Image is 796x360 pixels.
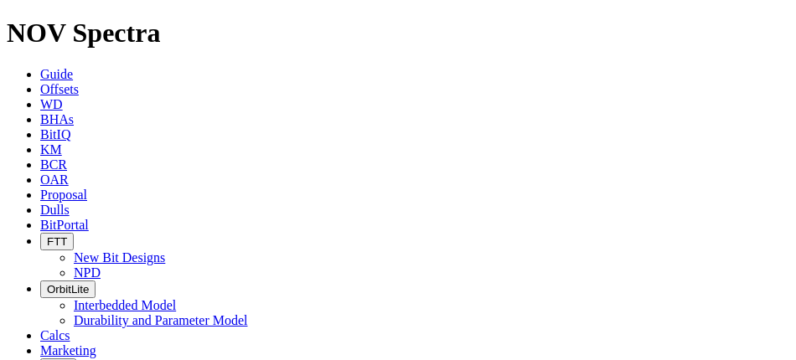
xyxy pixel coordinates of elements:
[40,172,69,187] a: OAR
[40,142,62,157] a: KM
[40,188,87,202] a: Proposal
[74,313,248,327] a: Durability and Parameter Model
[40,218,89,232] a: BitPortal
[74,298,176,312] a: Interbedded Model
[40,203,70,217] a: Dulls
[74,265,101,280] a: NPD
[40,233,74,250] button: FTT
[40,328,70,342] a: Calcs
[74,250,165,265] a: New Bit Designs
[40,112,74,126] a: BHAs
[40,280,96,298] button: OrbitLite
[40,157,67,172] a: BCR
[40,127,70,141] a: BitIQ
[40,343,96,357] a: Marketing
[40,67,73,81] a: Guide
[40,97,63,111] a: WD
[40,82,79,96] a: Offsets
[47,235,67,248] span: FTT
[47,283,89,296] span: OrbitLite
[7,18,789,49] h1: NOV Spectra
